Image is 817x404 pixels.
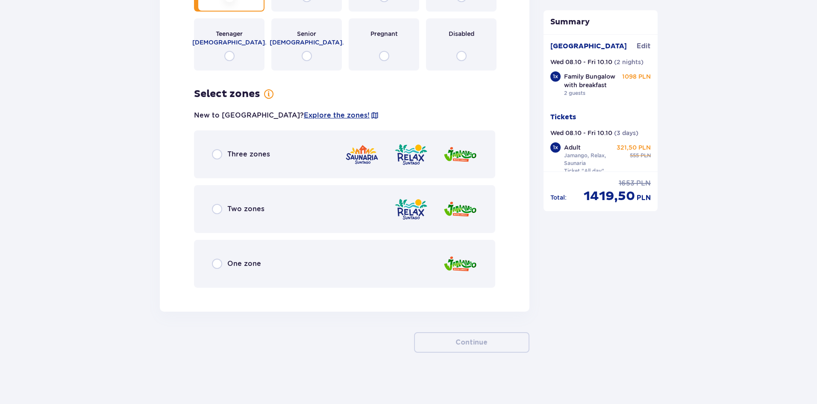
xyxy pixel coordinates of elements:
p: 321,50 PLN [617,143,651,152]
p: Wed 08.10 - Fri 10.10 [550,58,612,66]
span: Edit [637,41,651,51]
div: 1 x [550,142,561,153]
span: Senior [297,29,316,38]
span: One zone [227,259,261,268]
h3: Select zones [194,88,260,100]
p: Wed 08.10 - Fri 10.10 [550,129,612,137]
span: Disabled [449,29,474,38]
span: 1419,50 [584,188,635,204]
span: 555 [630,152,639,159]
span: Two zones [227,204,264,214]
span: PLN [636,179,651,188]
img: Relax [394,197,428,221]
span: [DEMOGRAPHIC_DATA]. [192,38,267,47]
p: 1098 PLN [622,72,651,81]
button: Continue [414,332,529,353]
img: Relax [394,142,428,167]
div: 1 x [550,71,561,82]
img: Jamango [443,142,477,167]
p: Total : [550,193,567,202]
span: Teenager [216,29,243,38]
span: [DEMOGRAPHIC_DATA]. [270,38,344,47]
p: Jamango, Relax, Saunaria [564,152,620,167]
p: Family Bungalow with breakfast [564,72,623,89]
p: Tickets [550,112,576,122]
p: Summary [544,17,658,27]
img: Jamango [443,252,477,276]
a: Explore the zones! [304,111,370,120]
p: Adult [564,143,581,152]
span: Pregnant [370,29,398,38]
p: Continue [456,338,488,347]
span: PLN [641,152,651,159]
img: Jamango [443,197,477,221]
img: Saunaria [345,142,379,167]
p: ( 2 nights ) [614,58,644,66]
span: 1653 [619,179,635,188]
span: Three zones [227,150,270,159]
p: Ticket "All day" [564,167,604,175]
p: 2 guests [564,89,585,97]
span: PLN [637,193,651,203]
p: [GEOGRAPHIC_DATA] [550,41,627,51]
p: ( 3 days ) [614,129,638,137]
p: New to [GEOGRAPHIC_DATA]? [194,111,379,120]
